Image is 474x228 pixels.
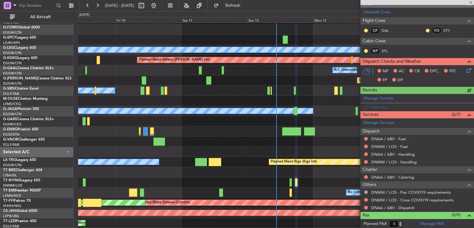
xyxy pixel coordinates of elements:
a: EGGW/LTN [3,112,22,116]
a: LFMN/NCE [3,193,21,198]
a: STY [443,28,457,33]
a: T7-LZZIPraetor 600 [3,219,36,223]
span: FFC [449,68,456,74]
div: FO [432,27,442,34]
span: T7-N1960 [3,179,20,182]
a: DNMM / LOS - Fuel [371,144,408,149]
span: AC [399,68,404,74]
a: EGGW/LTN [3,30,22,35]
a: LGAV/ATH [3,40,20,45]
span: G-[PERSON_NAME] [3,77,37,80]
span: G-FOMO [3,26,19,29]
a: T7-N1960Legacy 650 [3,179,40,182]
span: Pax [363,212,369,219]
a: G-JAGAPhenom 300 [3,107,39,111]
button: All Aircraft [7,12,67,22]
a: EGGW/LTN [3,51,22,55]
span: LX-TRO [3,158,16,162]
a: T7-BREChallenger 604 [3,168,42,172]
a: G-LEGCLegacy 600 [3,46,36,50]
a: EGGW/LTN [3,81,22,86]
div: Planned Maint Athens ([PERSON_NAME] Intl) [139,55,210,65]
div: ISP [370,48,380,54]
span: Refresh [220,3,246,8]
span: MF [383,68,389,74]
a: EGLF/FAB [3,91,19,96]
a: T7-EMIHawker 900XP [3,189,41,192]
span: G-LEGC [3,46,16,50]
span: DFC, [430,68,439,74]
a: G-FOMOGlobal 6000 [3,26,40,29]
span: G-GAAL [3,66,17,70]
a: LTBA/ISL [3,173,17,178]
a: VHHH/HKG [3,204,21,208]
span: T7-BRE [3,168,16,172]
a: EGLF/FAB [3,142,19,147]
span: Others [363,181,376,188]
span: [DATE] - [DATE] [105,3,134,8]
span: G-ENRG [3,128,18,131]
span: G-JAGA [3,107,17,111]
span: CS-JHH [3,209,16,213]
span: FP [383,77,387,83]
a: G-GAALCessna Citation XLS+ [3,66,54,70]
div: Planned Maint Riga (Riga Intl) [271,157,317,167]
div: Sun 12 [247,17,313,23]
span: T7-LZZI [3,219,16,223]
span: DP [397,77,403,83]
a: DNAA / ABV - Handling [371,152,415,157]
span: G-SPCY [3,36,16,40]
a: STL [382,48,396,54]
a: G-ENRGPraetor 600 [3,128,38,131]
a: EGGW/LTN [3,71,22,76]
a: G-GARECessna Citation XLS+ [3,117,54,121]
a: G-[PERSON_NAME]Cessna Citation XLS [3,77,72,80]
div: [DATE] [79,12,90,18]
span: Dispatch [363,128,380,135]
a: G-KGKGLegacy 600 [3,56,37,60]
div: Planned Maint Geneva (Cointrin) [139,198,190,207]
input: Trip Number [19,1,54,10]
a: Schedule Crew [364,9,390,15]
a: Manage Services [364,120,394,126]
div: No Crew [348,188,362,197]
span: CR [414,68,420,74]
a: LFPB/LBG [3,214,19,218]
label: Planned PAX [364,221,387,227]
a: G-VNORChallenger 650 [3,138,45,141]
span: T7-FFI [3,199,14,203]
span: (0/0) [452,212,461,218]
a: DNMM/LOS [3,183,22,188]
a: LFMD/CEQ [3,102,21,106]
a: EGGW/LTN [3,61,22,65]
a: DNAA / ABV - Dispatch [371,205,414,210]
a: LX-TROLegacy 650 [3,158,36,162]
span: Dispatch Checks and Weather [363,58,421,65]
div: Fri 10 [115,17,181,23]
div: CP [370,27,380,34]
span: G-VNOR [3,138,18,141]
span: G-GARE [3,117,17,121]
a: DAL [382,28,396,33]
div: Mon 13 [313,17,379,23]
span: G-KGKG [3,56,18,60]
a: DNAA / ABV - Catering [371,175,414,180]
a: G-SIRSCitation Excel [3,87,39,91]
span: Services [363,111,379,118]
a: T7-FFIFalcon 7X [3,199,31,203]
a: DNMM / LOS - Pax COVID19 requirements [371,190,451,195]
a: DNAA / ABV - Fuel [371,136,406,141]
span: All Aircraft [16,15,65,19]
div: Unplanned Maint [GEOGRAPHIC_DATA] ([GEOGRAPHIC_DATA]) [359,76,460,85]
a: DNMM / LOS - Crew COVID19 requirements [371,197,454,203]
span: Flight Crew [363,17,385,24]
a: DNMM / LOS - Handling [371,159,417,165]
a: EGNR/CEG [3,122,22,127]
span: (0/7) [452,111,461,118]
span: Cabin Crew [363,38,386,45]
a: G-SPCYLegacy 650 [3,36,36,40]
div: Thu 9 [49,17,115,23]
div: A/C Unavailable [334,65,360,75]
a: EGSS/STN [3,132,19,137]
span: G-SIRS [3,87,15,91]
